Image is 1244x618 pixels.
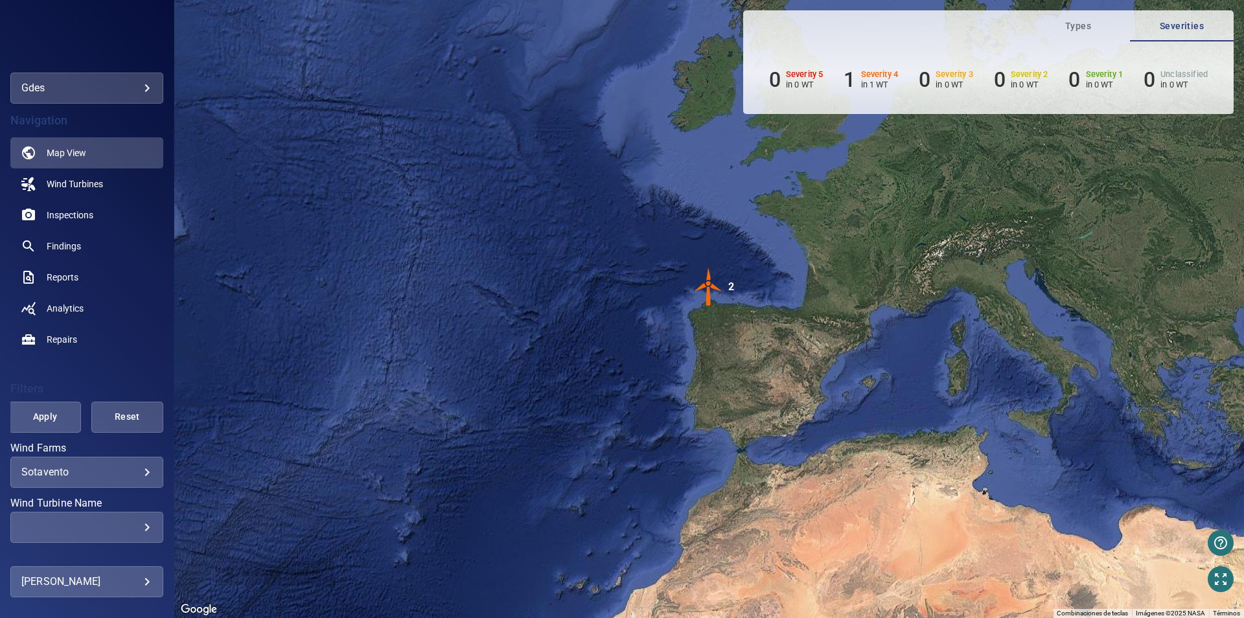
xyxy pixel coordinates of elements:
[1144,67,1155,92] h6: 0
[689,268,728,308] gmp-advanced-marker: 2
[10,498,163,509] label: Wind Turbine Name
[728,268,734,306] div: 2
[47,302,84,315] span: Analytics
[1144,67,1208,92] li: Severity Unclassified
[1057,609,1128,618] button: Combinaciones de teclas
[1138,18,1226,34] span: Severities
[1068,67,1123,92] li: Severity 1
[994,67,1048,92] li: Severity 2
[10,73,163,104] div: gdes
[10,262,163,293] a: reports noActive
[1011,80,1048,89] p: in 0 WT
[1136,610,1205,617] span: Imágenes ©2025 NASA
[108,409,147,425] span: Reset
[861,80,899,89] p: in 1 WT
[861,70,899,79] h6: Severity 4
[1034,18,1122,34] span: Types
[91,402,163,433] button: Reset
[1011,70,1048,79] h6: Severity 2
[10,231,163,262] a: findings noActive
[10,382,163,395] h4: Filters
[10,137,163,168] a: map active
[178,601,220,618] a: Abre esta zona en Google Maps (se abre en una nueva ventana)
[47,271,78,284] span: Reports
[769,67,824,92] li: Severity 5
[10,457,163,488] div: Wind Farms
[47,146,86,159] span: Map View
[936,80,973,89] p: in 0 WT
[178,601,220,618] img: Google
[1086,70,1123,79] h6: Severity 1
[844,67,898,92] li: Severity 4
[919,67,930,92] h6: 0
[844,67,855,92] h6: 1
[10,200,163,231] a: inspections noActive
[47,177,103,190] span: Wind Turbines
[21,571,152,592] div: [PERSON_NAME]
[10,293,163,324] a: analytics noActive
[786,70,824,79] h6: Severity 5
[689,268,728,306] img: windFarmIconCat4.svg
[994,67,1006,92] h6: 0
[10,168,163,200] a: windturbines noActive
[47,240,81,253] span: Findings
[1160,70,1208,79] h6: Unclassified
[62,32,111,45] img: gdes-logo
[47,333,77,346] span: Repairs
[919,67,973,92] li: Severity 3
[10,324,163,355] a: repairs noActive
[25,409,65,425] span: Apply
[9,402,81,433] button: Apply
[936,70,973,79] h6: Severity 3
[47,209,93,222] span: Inspections
[21,466,152,478] div: Sotavento
[1213,610,1240,617] a: Términos (se abre en una nueva pestaña)
[1160,80,1208,89] p: in 0 WT
[10,512,163,543] div: Wind Turbine Name
[10,114,163,127] h4: Navigation
[769,67,781,92] h6: 0
[21,78,152,98] div: gdes
[786,80,824,89] p: in 0 WT
[1068,67,1080,92] h6: 0
[10,443,163,453] label: Wind Farms
[1086,80,1123,89] p: in 0 WT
